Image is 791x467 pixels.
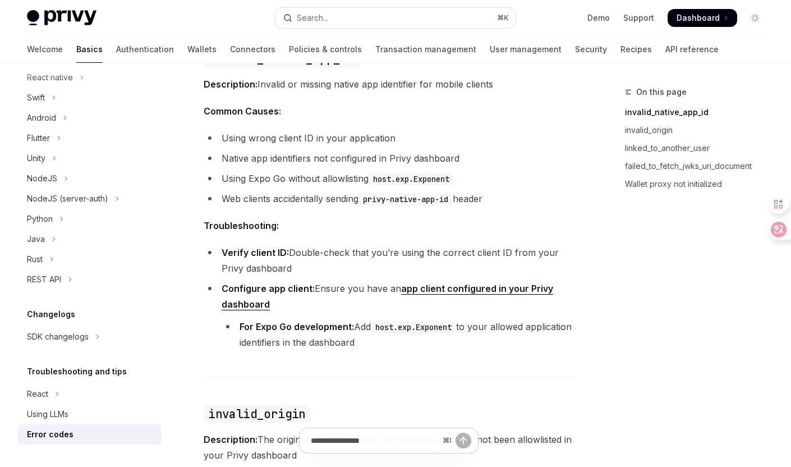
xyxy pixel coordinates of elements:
[665,36,719,63] a: API reference
[27,308,75,321] h5: Changelogs
[27,330,89,344] div: SDK changelogs
[311,428,438,453] input: Ask a question...
[222,319,573,350] li: Add to your allowed application identifiers in the dashboard
[18,404,162,424] a: Using LLMs
[27,131,50,145] div: Flutter
[27,111,56,125] div: Android
[625,175,773,193] a: Wallet proxy not initialized
[27,253,43,266] div: Rust
[623,12,654,24] a: Support
[575,36,607,63] a: Security
[204,281,573,350] li: Ensure you have an
[369,173,454,185] code: host.exp.Exponent
[668,9,737,27] a: Dashboard
[18,229,162,249] button: Toggle Java section
[187,36,217,63] a: Wallets
[204,220,279,231] strong: Troubleshooting:
[625,121,773,139] a: invalid_origin
[18,209,162,229] button: Toggle Python section
[18,148,162,168] button: Toggle Unity section
[27,192,108,205] div: NodeJS (server-auth)
[204,171,573,186] li: Using Expo Go without allowlisting
[18,327,162,347] button: Toggle SDK changelogs section
[204,130,573,146] li: Using wrong client ID in your application
[222,283,315,294] strong: Configure app client:
[289,36,362,63] a: Policies & controls
[18,189,162,209] button: Toggle NodeJS (server-auth) section
[275,8,515,28] button: Open search
[18,108,162,128] button: Toggle Android section
[27,387,48,401] div: React
[27,273,61,286] div: REST API
[18,269,162,290] button: Toggle REST API section
[375,36,476,63] a: Transaction management
[222,247,289,258] strong: Verify client ID:
[677,12,720,24] span: Dashboard
[18,128,162,148] button: Toggle Flutter section
[27,152,45,165] div: Unity
[204,245,573,276] li: Double-check that you’re using the correct client ID from your Privy dashboard
[116,36,174,63] a: Authentication
[371,321,456,333] code: host.exp.Exponent
[18,168,162,189] button: Toggle NodeJS section
[27,10,96,26] img: light logo
[27,212,53,226] div: Python
[358,193,453,205] code: privy-native-app-id
[18,249,162,269] button: Toggle Rust section
[27,172,57,185] div: NodeJS
[625,157,773,175] a: failed_to_fetch_jwks_uri_document
[27,232,45,246] div: Java
[240,321,354,332] strong: For Expo Go development:
[27,365,127,378] h5: Troubleshooting and tips
[625,103,773,121] a: invalid_native_app_id
[587,12,610,24] a: Demo
[18,384,162,404] button: Toggle React section
[76,36,103,63] a: Basics
[27,36,63,63] a: Welcome
[490,36,562,63] a: User management
[297,11,328,25] div: Search...
[18,424,162,445] a: Error codes
[746,9,764,27] button: Toggle dark mode
[625,139,773,157] a: linked_to_another_user
[204,79,257,90] strong: Description:
[204,76,573,92] span: Invalid or missing native app identifier for mobile clients
[456,433,471,448] button: Send message
[204,150,573,166] li: Native app identifiers not configured in Privy dashboard
[620,36,652,63] a: Recipes
[204,405,310,423] code: invalid_origin
[497,13,509,22] span: ⌘ K
[204,191,573,207] li: Web clients accidentally sending header
[27,91,45,104] div: Swift
[27,428,73,441] div: Error codes
[27,408,68,421] div: Using LLMs
[18,88,162,108] button: Toggle Swift section
[636,85,687,99] span: On this page
[204,106,281,117] strong: Common Causes:
[230,36,275,63] a: Connectors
